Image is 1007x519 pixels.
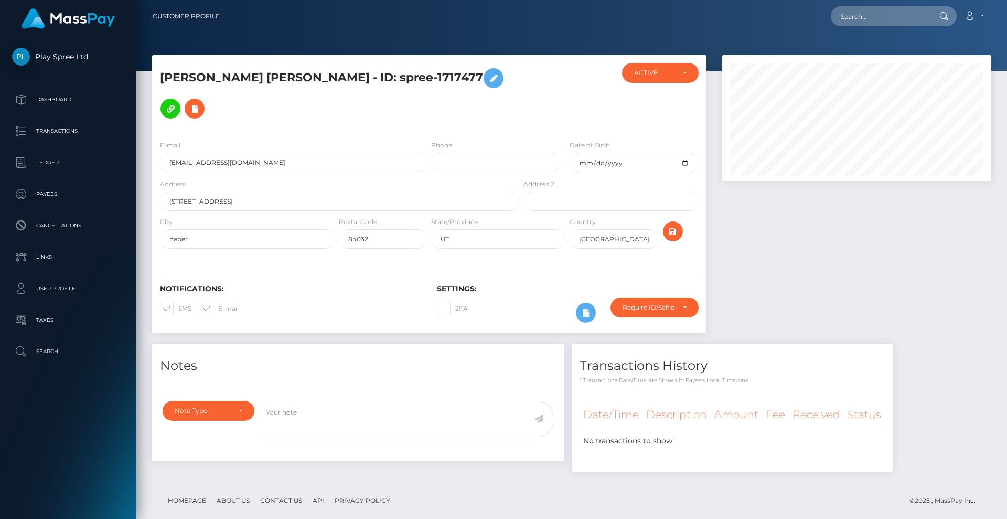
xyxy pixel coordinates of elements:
[12,123,124,139] p: Transactions
[570,217,596,227] label: Country
[431,141,452,150] label: Phone
[789,400,844,429] th: Received
[8,244,128,270] a: Links
[622,63,699,83] button: ACTIVE
[762,400,789,429] th: Fee
[12,92,124,108] p: Dashboard
[8,307,128,333] a: Taxes
[12,281,124,296] p: User Profile
[8,276,128,302] a: User Profile
[22,8,115,29] img: MassPay Logo
[12,249,124,265] p: Links
[12,186,124,202] p: Payees
[642,400,711,429] th: Description
[12,312,124,328] p: Taxes
[580,376,885,384] p: * Transactions date/time are shown in payee's local timezone
[831,6,929,26] input: Search...
[12,155,124,171] p: Ledger
[308,492,328,509] a: API
[634,69,674,77] div: ACTIVE
[160,63,513,124] h5: [PERSON_NAME] [PERSON_NAME] - ID: spree-1717477
[339,217,377,227] label: Postal Code
[623,303,674,312] div: Require ID/Selfie Verification
[580,429,885,453] td: No transactions to show
[570,141,610,150] label: Date of Birth
[256,492,306,509] a: Contact Us
[175,407,230,415] div: Note Type
[437,284,698,293] h6: Settings:
[160,179,186,189] label: Address
[330,492,394,509] a: Privacy Policy
[610,298,699,317] button: Require ID/Selfie Verification
[8,181,128,207] a: Payees
[580,357,885,375] h4: Transactions History
[431,217,478,227] label: State/Province
[8,338,128,365] a: Search
[8,150,128,176] a: Ledger
[160,284,421,293] h6: Notifications:
[153,5,220,27] a: Customer Profile
[212,492,254,509] a: About Us
[160,302,191,315] label: SMS
[8,52,128,61] span: Play Spree Ltd
[8,87,128,113] a: Dashboard
[200,302,239,315] label: E-mail
[8,118,128,144] a: Transactions
[8,213,128,239] a: Cancellations
[711,400,762,429] th: Amount
[580,400,642,429] th: Date/Time
[164,492,210,509] a: Homepage
[844,400,885,429] th: Status
[160,141,180,150] label: E-mail
[523,179,554,189] label: Address 2
[160,357,556,375] h4: Notes
[437,302,468,315] label: 2FA
[909,495,983,506] div: © 2025 , MassPay Inc.
[12,218,124,234] p: Cancellations
[160,217,173,227] label: City
[12,48,30,66] img: Play Spree Ltd
[163,401,254,421] button: Note Type
[12,344,124,359] p: Search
